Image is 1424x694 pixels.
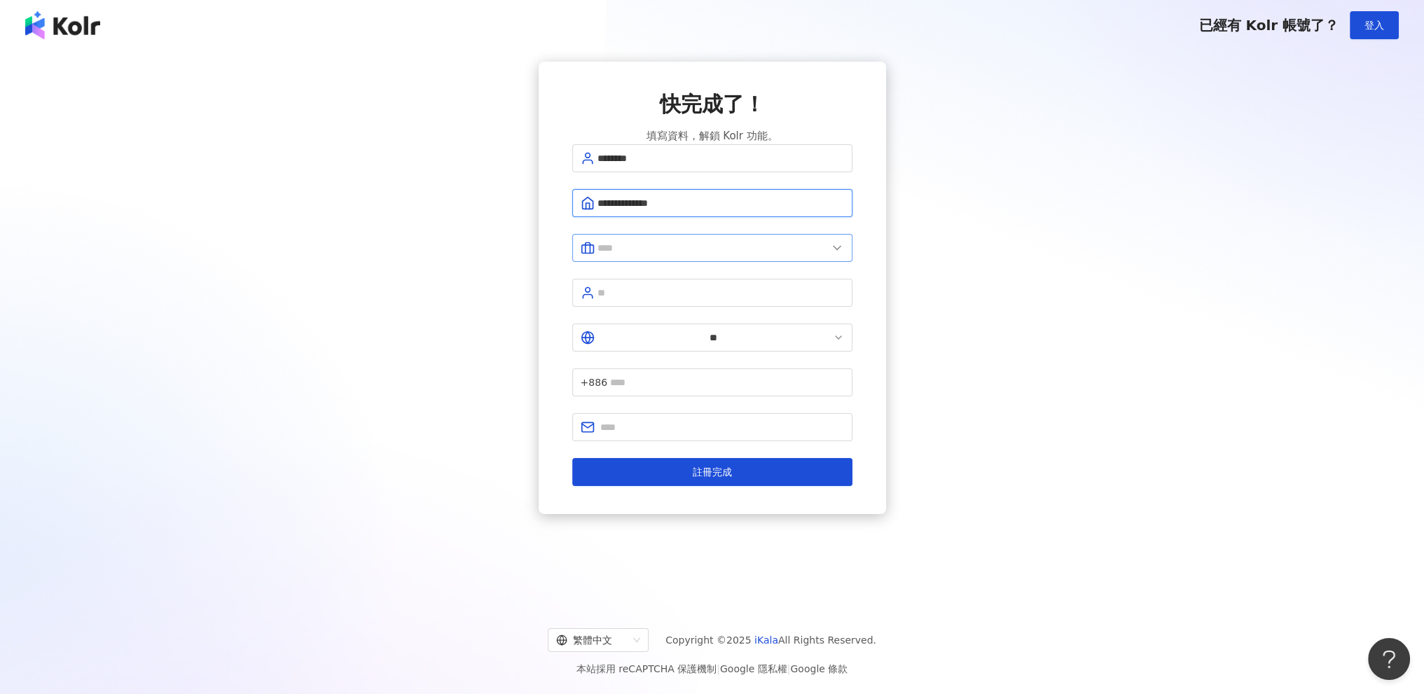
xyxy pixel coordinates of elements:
[790,663,848,674] a: Google 條款
[581,375,607,390] span: +886
[754,634,778,646] a: iKala
[556,629,628,651] div: 繁體中文
[660,90,765,119] span: 快完成了！
[787,663,791,674] span: |
[693,466,732,478] span: 註冊完成
[1350,11,1399,39] button: 登入
[1364,20,1384,31] span: 登入
[665,632,876,648] span: Copyright © 2025 All Rights Reserved.
[646,127,777,144] span: 填寫資料，解鎖 Kolr 功能。
[576,660,848,677] span: 本站採用 reCAPTCHA 保護機制
[1368,638,1410,680] iframe: Help Scout Beacon - Open
[1198,17,1339,34] span: 已經有 Kolr 帳號了？
[720,663,787,674] a: Google 隱私權
[572,458,852,486] button: 註冊完成
[717,663,720,674] span: |
[25,11,100,39] img: logo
